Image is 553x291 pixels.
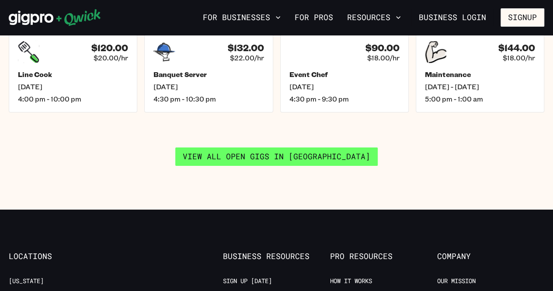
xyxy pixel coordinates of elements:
span: Company [437,252,544,261]
a: $90.00$18.00/hrEvent Chef[DATE]4:30 pm - 9:30 pm [280,32,409,112]
a: $132.00$22.00/hrBanquet Server[DATE]4:30 pm - 10:30 pm [144,32,273,112]
h4: $144.00 [498,42,535,53]
span: Locations [9,252,116,261]
h4: $120.00 [91,42,128,53]
span: [DATE] [153,82,264,91]
span: 4:00 pm - 10:00 pm [18,95,128,103]
h5: Line Cook [18,70,128,79]
h4: $90.00 [365,42,400,53]
span: $20.00/hr [94,53,128,62]
h5: Banquet Server [153,70,264,79]
a: Sign up [DATE] [223,277,272,285]
button: Resources [344,10,404,25]
h5: Event Chef [289,70,400,79]
a: Our Mission [437,277,476,285]
a: For Pros [291,10,337,25]
span: 5:00 pm - 1:00 am [425,95,535,103]
button: For Businesses [199,10,284,25]
a: $120.00$20.00/hrLine Cook[DATE]4:00 pm - 10:00 pm [9,32,137,112]
span: [DATE] - [DATE] [425,82,535,91]
h5: Maintenance [425,70,535,79]
span: $18.00/hr [367,53,400,62]
span: 4:30 pm - 9:30 pm [289,95,400,103]
span: [DATE] [289,82,400,91]
a: View all open gigs in [GEOGRAPHIC_DATA] [175,147,378,166]
a: [US_STATE] [9,277,44,285]
span: $18.00/hr [503,53,535,62]
span: $22.00/hr [230,53,264,62]
span: Pro Resources [330,252,437,261]
span: [DATE] [18,82,128,91]
button: Signup [501,8,544,27]
span: 4:30 pm - 10:30 pm [153,95,264,103]
a: $144.00$18.00/hrMaintenance[DATE] - [DATE]5:00 pm - 1:00 am [416,32,544,112]
h4: $132.00 [228,42,264,53]
a: Business Login [411,8,494,27]
span: Business Resources [223,252,330,261]
a: How it Works [330,277,372,285]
